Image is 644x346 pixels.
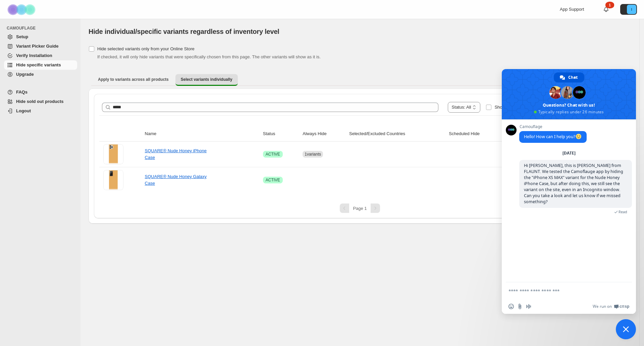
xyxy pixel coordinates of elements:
[524,163,623,205] span: Hi [PERSON_NAME], this is [PERSON_NAME] from FLAUNT. We tested the Camoflauge app by hiding the "...
[447,126,504,141] th: Scheduled Hide
[89,89,631,224] div: Select variants individually
[494,105,568,110] span: Show Camouflage managed products
[7,25,77,31] span: CAMOUFLAGE
[631,7,632,11] text: I
[603,6,609,13] a: 1
[526,304,531,309] span: Audio message
[524,134,582,139] span: Hello! How can I help you?
[175,74,238,86] button: Select variants individually
[568,72,578,82] span: Chat
[353,206,367,211] span: Page 1
[616,319,636,339] a: Close chat
[4,42,77,51] a: Variant Picker Guide
[16,62,61,67] span: Hide specific variants
[517,304,523,309] span: Send a file
[620,304,629,309] span: Crisp
[16,90,28,95] span: FAQs
[4,97,77,106] a: Hide sold out products
[620,4,637,15] button: Avatar with initials I
[593,304,612,309] span: We run on
[554,72,584,82] a: Chat
[16,53,52,58] span: Verify Installation
[98,77,169,82] span: Apply to variants across all products
[16,99,64,104] span: Hide sold out products
[16,44,58,49] span: Variant Picker Guide
[560,7,584,12] span: App Support
[143,126,261,141] th: Name
[301,126,347,141] th: Always Hide
[16,72,34,77] span: Upgrade
[266,177,280,183] span: ACTIVE
[305,152,321,157] span: 1 variants
[4,88,77,97] a: FAQs
[347,126,447,141] th: Selected/Excluded Countries
[519,124,587,129] span: Camouflage
[5,0,39,19] img: Camouflage
[4,51,77,60] a: Verify Installation
[99,204,621,213] nav: Pagination
[89,28,279,35] span: Hide individual/specific variants regardless of inventory level
[93,74,174,85] button: Apply to variants across all products
[627,5,636,14] span: Avatar with initials I
[4,60,77,70] a: Hide specific variants
[97,46,195,51] span: Hide selected variants only from your Online Store
[16,34,28,39] span: Setup
[266,152,280,157] span: ACTIVE
[145,148,207,160] a: SQUARE® Nude Honey iPhone Case
[16,108,31,113] span: Logout
[145,174,207,186] a: SQUARE® Nude Honey Galaxy Case
[261,126,301,141] th: Status
[562,151,576,155] div: [DATE]
[4,106,77,116] a: Logout
[508,282,616,299] textarea: Compose your message...
[619,210,627,214] span: Read
[97,54,321,59] span: If checked, it will only hide variants that were specifically chosen from this page. The other va...
[4,70,77,79] a: Upgrade
[605,2,614,8] div: 1
[593,304,629,309] a: We run onCrisp
[4,32,77,42] a: Setup
[181,77,232,82] span: Select variants individually
[508,304,514,309] span: Insert an emoji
